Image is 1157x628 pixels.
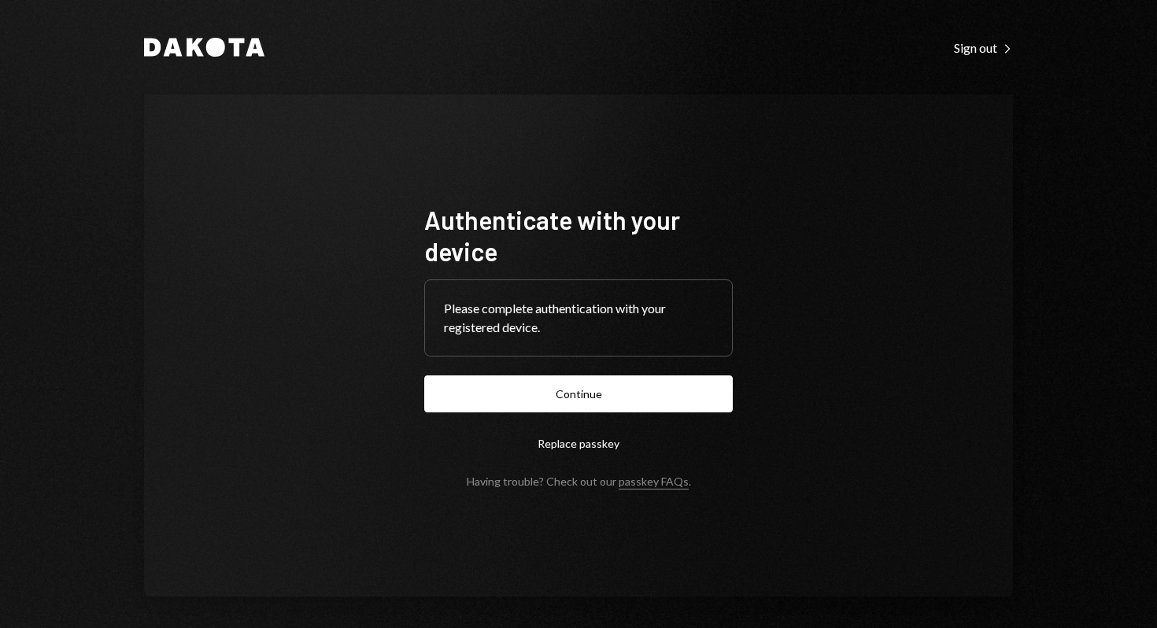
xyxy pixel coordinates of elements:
div: Please complete authentication with your registered device. [444,299,713,337]
button: Continue [424,375,733,412]
div: Having trouble? Check out our . [467,475,691,488]
div: Sign out [954,40,1013,56]
a: Sign out [954,39,1013,56]
a: passkey FAQs [619,475,689,489]
button: Replace passkey [424,425,733,462]
h1: Authenticate with your device [424,204,733,267]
